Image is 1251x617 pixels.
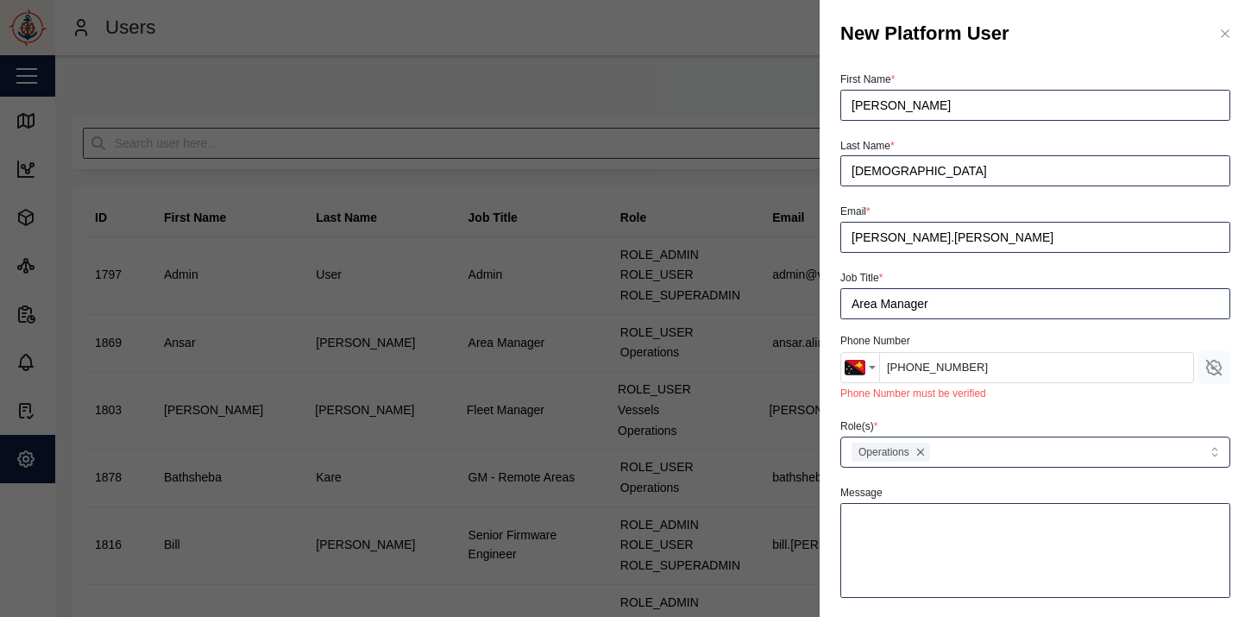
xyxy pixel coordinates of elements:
label: Email [840,205,871,217]
label: Last Name [840,140,895,152]
div: Phone Number must be verified [840,386,1230,402]
label: Message [840,487,883,499]
label: First Name [840,73,895,85]
div: Phone Number [840,333,1230,349]
span: Operations [858,444,909,461]
button: Country selector [840,352,880,383]
label: Job Title [840,272,883,284]
label: Role(s) [840,420,877,432]
h3: New Platform User [840,21,1009,47]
